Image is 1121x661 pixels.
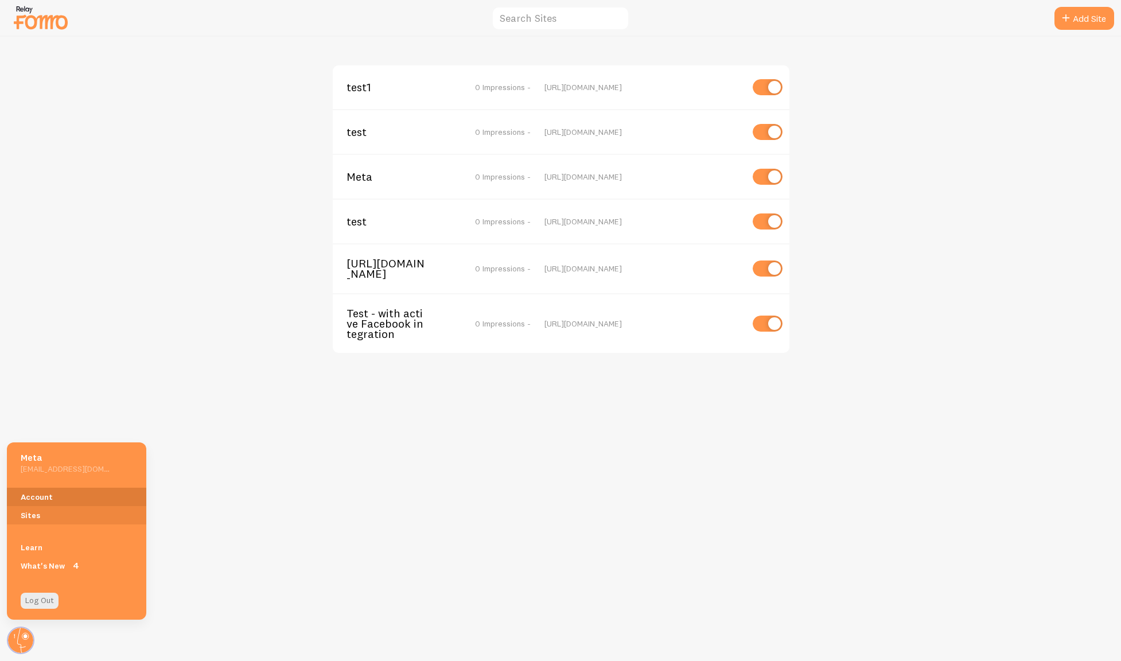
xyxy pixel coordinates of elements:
[12,3,69,32] img: fomo-relay-logo-orange.svg
[347,172,439,182] span: Meta
[475,172,531,182] span: 0 Impressions -
[347,216,439,227] span: test
[347,127,439,137] span: test
[475,263,531,274] span: 0 Impressions -
[7,538,146,557] a: Learn
[347,308,439,340] span: Test - with active Facebook integration
[475,82,531,92] span: 0 Impressions -
[21,452,110,464] h5: Meta
[347,258,439,279] span: [URL][DOMAIN_NAME]
[544,82,742,92] div: [URL][DOMAIN_NAME]
[21,593,59,609] a: Log Out
[475,216,531,227] span: 0 Impressions -
[7,506,146,524] a: Sites
[544,172,742,182] div: [URL][DOMAIN_NAME]
[7,488,146,506] a: Account
[544,263,742,274] div: [URL][DOMAIN_NAME]
[544,318,742,329] div: [URL][DOMAIN_NAME]
[7,557,146,575] a: What's New
[544,127,742,137] div: [URL][DOMAIN_NAME]
[475,127,531,137] span: 0 Impressions -
[347,82,439,92] span: test1
[21,464,110,474] h5: [EMAIL_ADDRESS][DOMAIN_NAME]
[544,216,742,227] div: [URL][DOMAIN_NAME]
[70,560,81,571] span: 4
[475,318,531,329] span: 0 Impressions -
